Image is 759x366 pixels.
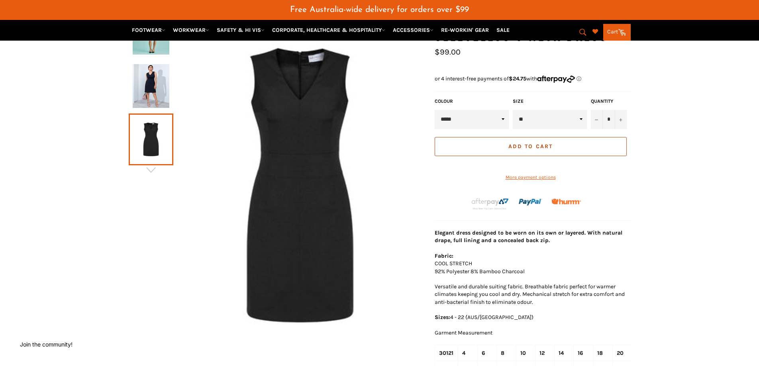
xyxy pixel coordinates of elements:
label: COLOUR [435,98,509,105]
a: SAFETY & HI VIS [214,23,268,37]
p: Garment Measurement [435,329,631,337]
strong: Fabric: [435,252,453,259]
img: BIZ 30121 Womens Sleeveless V Neck Dress - Workin Gear [173,6,427,364]
span: Elegant dress designed to be worn on its own or layered. With natural drape, full lining and a co... [435,229,622,244]
a: Cart [603,24,631,41]
a: CORPORATE, HEALTHCARE & HOSPITALITY [269,23,388,37]
th: 18 [593,345,612,361]
th: 20 [612,345,632,361]
button: Join the community! [20,341,73,348]
th: 10 [516,345,535,361]
span: $99.00 [435,47,461,57]
th: 6 [477,345,496,361]
a: SALE [493,23,513,37]
a: More payment options [435,174,627,181]
a: WORKWEAR [170,23,212,37]
th: 16 [573,345,593,361]
th: 14 [554,345,573,361]
a: FOOTWEAR [129,23,169,37]
p: COOL STRETCH 92% Polyester 8% Bamboo Charcoal Versatile and durable suiting fabric. Breathable fa... [435,252,631,321]
img: Afterpay-Logo-on-dark-bg_large.png [471,197,510,211]
th: 12 [535,345,554,361]
strong: Sizes: [435,314,450,321]
img: Humm_core_logo_RGB-01_300x60px_small_195d8312-4386-4de7-b182-0ef9b6303a37.png [551,199,581,205]
button: Reduce item quantity by one [591,110,603,129]
span: Add to Cart [508,143,553,150]
button: Add to Cart [435,137,627,156]
button: Increase item quantity by one [615,110,627,129]
th: 4 [458,345,477,361]
a: ACCESSORIES [390,23,437,37]
th: 8 [496,345,516,361]
img: BIZ 30121 Womens Sleeveless V Neck Dress - Workin Gear [133,64,169,108]
a: RE-WORKIN' GEAR [438,23,492,37]
label: Quantity [591,98,627,105]
th: 30121 [435,345,458,361]
label: Size [513,98,587,105]
span: Free Australia-wide delivery for orders over $99 [290,6,469,14]
img: paypal.png [519,190,542,214]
